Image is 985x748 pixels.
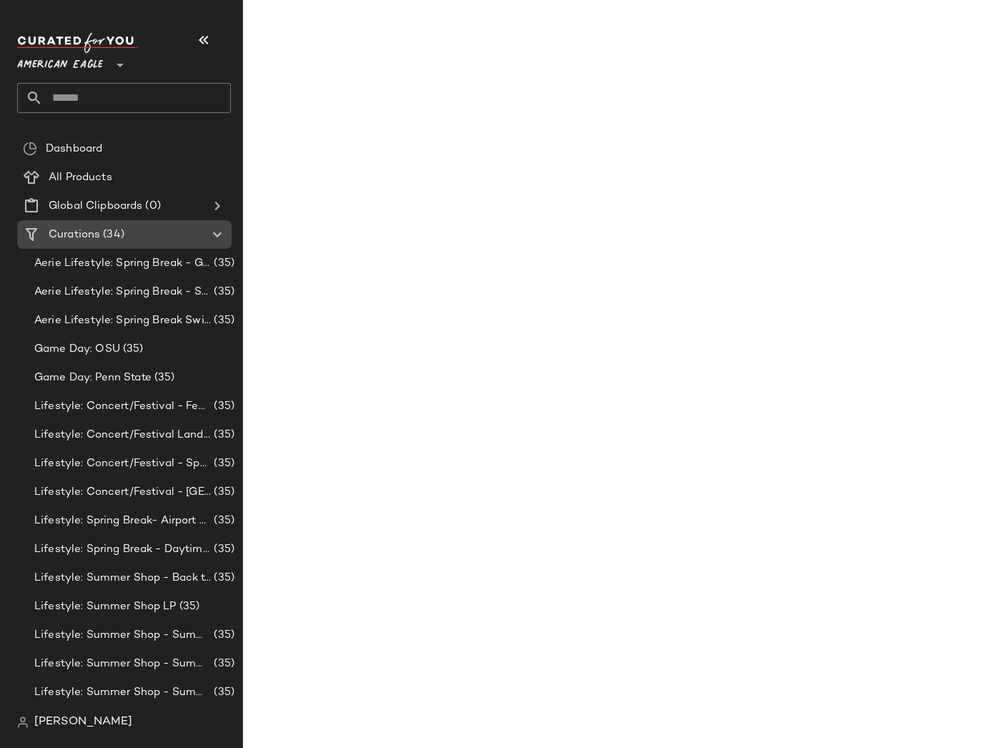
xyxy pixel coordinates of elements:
span: Lifestyle: Summer Shop LP [34,599,177,615]
span: All Products [49,169,112,186]
img: svg%3e [23,142,37,156]
span: Lifestyle: Concert/Festival - Sporty [34,456,211,472]
span: Lifestyle: Summer Shop - Back to School Essentials [34,570,211,586]
span: Game Day: OSU [34,341,120,358]
img: cfy_white_logo.C9jOOHJF.svg [17,33,139,53]
span: Aerie Lifestyle: Spring Break - Girly/Femme [34,255,211,272]
span: (35) [211,684,234,701]
span: Aerie Lifestyle: Spring Break Swimsuits Landing Page [34,313,211,329]
span: Game Day: Penn State [34,370,152,386]
span: (0) [142,198,160,215]
span: (35) [211,284,234,300]
span: Curations [49,227,100,243]
span: Lifestyle: Summer Shop - Summer Abroad [34,627,211,644]
span: Lifestyle: Summer Shop - Summer Internship [34,656,211,672]
span: (35) [211,656,234,672]
span: (35) [211,513,234,529]
span: American Eagle [17,49,103,74]
span: Global Clipboards [49,198,142,215]
span: (35) [211,427,234,443]
span: Lifestyle: Concert/Festival - [GEOGRAPHIC_DATA] [34,484,211,501]
span: Aerie Lifestyle: Spring Break - Sporty [34,284,211,300]
span: Lifestyle: Concert/Festival - Femme [34,398,211,415]
span: (35) [211,313,234,329]
span: Lifestyle: Concert/Festival Landing Page [34,427,211,443]
span: Lifestyle: Spring Break - Daytime Casual [34,541,211,558]
img: svg%3e [17,717,29,728]
span: (35) [211,570,234,586]
span: (35) [211,456,234,472]
span: Dashboard [46,141,102,157]
span: (35) [177,599,200,615]
span: (35) [211,398,234,415]
span: (34) [100,227,124,243]
span: (35) [120,341,144,358]
span: Lifestyle: Summer Shop - Summer Study Sessions [34,684,211,701]
span: (35) [211,484,234,501]
span: (35) [211,255,234,272]
span: (35) [211,541,234,558]
span: (35) [211,627,234,644]
span: (35) [152,370,175,386]
span: [PERSON_NAME] [34,714,132,731]
span: Lifestyle: Spring Break- Airport Style [34,513,211,529]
